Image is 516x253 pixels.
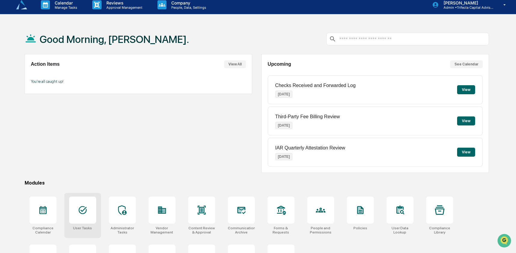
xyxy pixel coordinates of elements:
[353,226,367,230] div: Policies
[228,226,255,234] div: Communications Archive
[275,114,340,119] p: Third-Party Fee Billing Review
[25,180,489,186] div: Modules
[267,226,295,234] div: Forms & Requests
[31,62,60,67] h2: Action Items
[40,33,189,45] h1: Good Morning, [PERSON_NAME].
[457,85,475,94] button: View
[102,0,145,5] p: Reviews
[6,76,11,81] div: 🖐️
[307,226,334,234] div: People and Permissions
[4,85,40,95] a: 🔎Data Lookup
[44,76,48,81] div: 🗄️
[148,226,176,234] div: Vendor Management
[275,122,293,129] p: [DATE]
[41,73,77,84] a: 🗄️Attestations
[20,46,99,52] div: Start new chat
[31,79,246,84] p: You're all caught up!
[450,60,483,68] button: See Calendar
[109,226,136,234] div: Administrator Tasks
[439,0,495,5] p: [PERSON_NAME]
[166,0,209,5] p: Company
[188,226,215,234] div: Content Review & Approval
[426,226,453,234] div: Compliance Library
[275,153,293,160] p: [DATE]
[50,0,80,5] p: Calendar
[6,46,17,57] img: 1746055101610-c473b297-6a78-478c-a979-82029cc54cd1
[275,91,293,98] p: [DATE]
[42,101,73,106] a: Powered byPylon
[439,5,495,10] p: Admin • Trifecta Capital Advisors
[102,5,145,10] p: Approval Management
[4,73,41,84] a: 🖐️Preclearance
[457,116,475,125] button: View
[275,83,356,88] p: Checks Received and Forwarded Log
[275,145,345,151] p: IAR Quarterly Attestation Review
[20,52,76,57] div: We're available if you need us!
[12,87,38,93] span: Data Lookup
[224,60,246,68] button: View All
[73,226,92,230] div: User Tasks
[102,48,109,55] button: Start new chat
[166,5,209,10] p: People, Data, Settings
[29,226,56,234] div: Compliance Calendar
[6,13,109,22] p: How can we help?
[12,76,39,82] span: Preclearance
[457,148,475,157] button: View
[497,233,513,249] iframe: Open customer support
[268,62,291,67] h2: Upcoming
[50,76,75,82] span: Attestations
[50,5,80,10] p: Manage Tasks
[6,88,11,92] div: 🔎
[60,102,73,106] span: Pylon
[386,226,414,234] div: User Data Lookup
